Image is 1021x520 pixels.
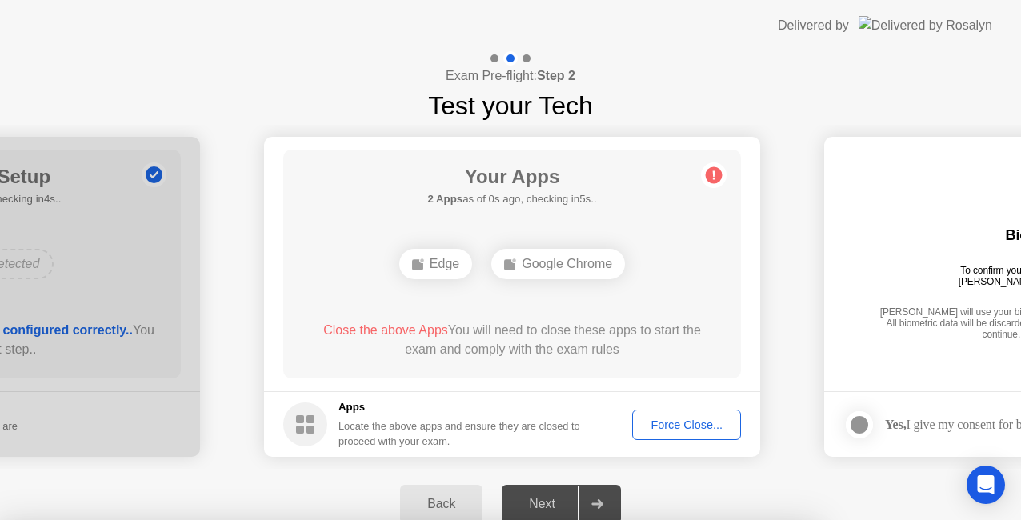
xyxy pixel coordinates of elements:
h1: Test your Tech [428,86,593,125]
h5: Apps [338,399,581,415]
div: Next [506,497,578,511]
div: Google Chrome [491,249,625,279]
span: Close the above Apps [323,323,448,337]
img: Delivered by Rosalyn [859,16,992,34]
div: You will need to close these apps to start the exam and comply with the exam rules [306,321,719,359]
div: Open Intercom Messenger [967,466,1005,504]
b: Step 2 [537,69,575,82]
b: 2 Apps [427,193,462,205]
h4: Exam Pre-flight: [446,66,575,86]
h1: Your Apps [427,162,596,191]
div: Force Close... [638,418,735,431]
h5: as of 0s ago, checking in5s.. [427,191,596,207]
div: Delivered by [778,16,849,35]
div: Edge [399,249,472,279]
div: Back [405,497,478,511]
strong: Yes, [885,418,906,431]
div: Locate the above apps and ensure they are closed to proceed with your exam. [338,418,581,449]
